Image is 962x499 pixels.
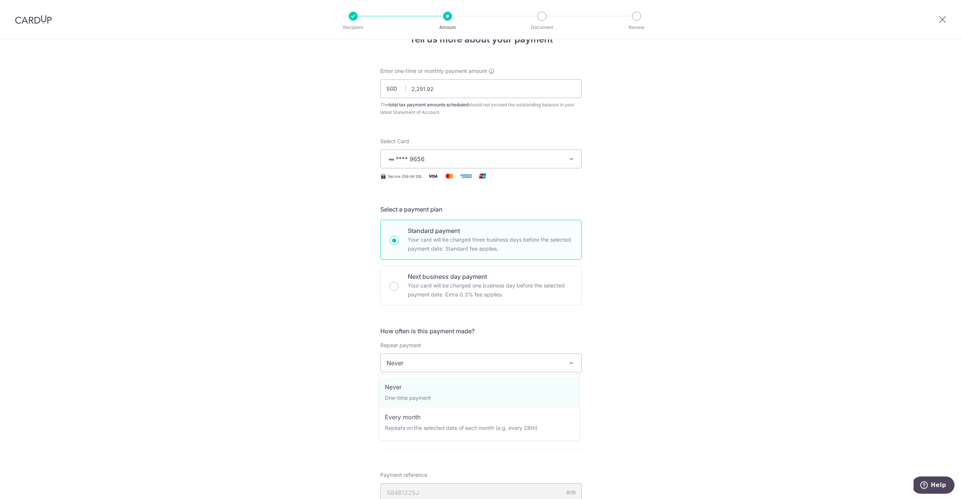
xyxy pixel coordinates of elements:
h5: How often is this payment made? [380,327,582,336]
p: Document [514,24,570,31]
span: Never [380,354,582,372]
span: translation missing: en.payables.payment_networks.credit_card.summary.labels.select_card [380,138,409,144]
b: total tax payment amounts scheduled [389,102,468,107]
span: Secure 256-bit SSL [388,173,422,179]
img: CardUp [15,15,52,24]
label: Repeat payment [380,342,421,349]
p: Review [609,24,664,31]
h5: Select a payment plan [380,205,582,214]
p: Amount [420,24,475,31]
span: Payment reference [380,471,427,479]
h4: Tell us more about your payment [380,33,582,46]
p: Standard payment [408,226,572,235]
p: Your card will be charged one business day before the selected payment date. Extra 0.3% fee applies. [408,281,572,299]
input: 0.00 [380,79,582,98]
iframe: Opens a widget where you can find more information [914,476,954,495]
img: VISA [387,157,396,162]
img: American Express [458,171,473,181]
span: SGD [386,85,406,92]
div: 9/35 [566,489,576,496]
p: Your card will be charged three business days before the selected payment date. Standard fee appl... [408,235,572,253]
p: Every month [385,413,573,422]
span: Enter one-time or monthly payment amount [380,67,487,75]
p: Next business day payment [408,272,572,281]
p: Never [385,383,573,392]
img: Union Pay [475,171,490,181]
div: The should not exceed the outstanding balance in your latest Statement of Account. [380,101,582,116]
img: Mastercard [442,171,457,181]
small: One-time payment [385,395,431,401]
span: Never [381,354,581,372]
img: Visa [425,171,440,181]
p: Recipient [325,24,381,31]
small: Repeats on the selected date of each month (e.g. every 28th) [385,425,537,431]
